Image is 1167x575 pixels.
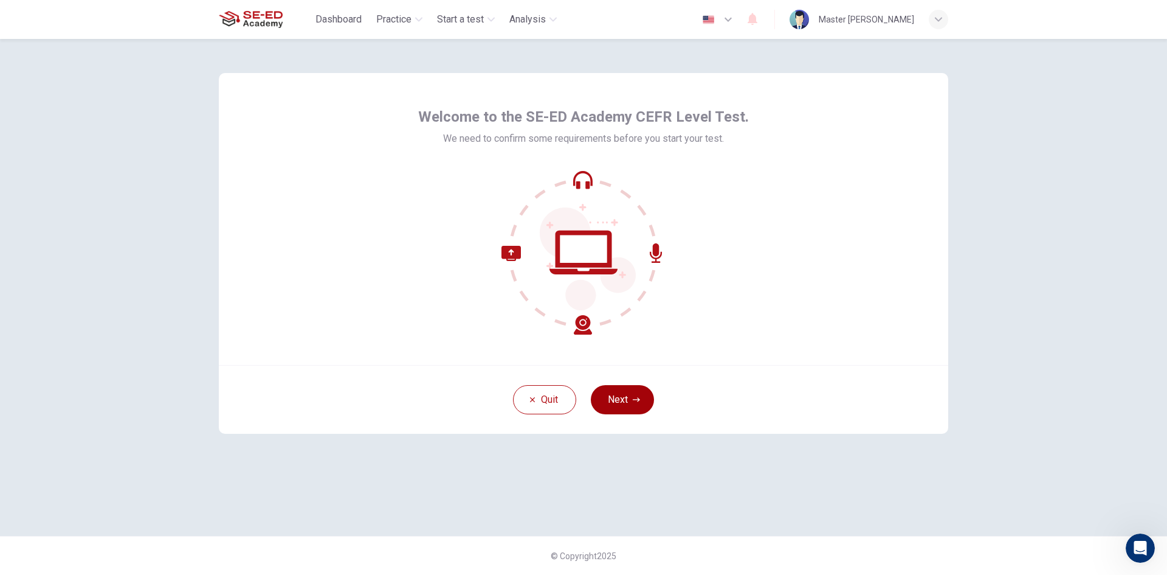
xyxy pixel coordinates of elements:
img: Profile image for Fin [189,201,204,215]
span: Practice [376,12,411,27]
div: Ask a question [25,195,184,208]
span: Start a test [437,12,484,27]
img: Profile picture [790,10,809,29]
p: Hey Master. Welcome to EduSynch! [24,86,219,148]
span: Dashboard [315,12,362,27]
button: Next [591,385,654,414]
button: Quit [513,385,576,414]
button: Search for help [18,243,225,267]
img: en [701,15,716,24]
div: I lost my test due to a technical error (CEFR Level Test) [18,307,225,343]
div: Master [PERSON_NAME] [819,12,914,27]
img: SE-ED Academy logo [219,7,283,32]
div: Close [209,19,231,41]
div: I lost my test due to a technical error (CEFR Level Test) [25,312,204,338]
span: Messages [101,410,143,419]
span: We need to confirm some requirements before you start your test. [443,131,724,146]
button: Dashboard [311,9,367,30]
a: SE-ED Academy logo [219,7,311,32]
div: CEFR Level Test Structure and Scoring System [25,277,204,302]
span: Welcome to the SE-ED Academy CEFR Level Test. [418,107,749,127]
div: CEFR Level Test Structure and Scoring System [18,272,225,307]
span: Home [27,410,54,419]
p: How can we help? [24,148,219,169]
iframe: Intercom live chat [1126,534,1155,563]
button: Messages [81,380,162,428]
div: AI Agent and team can help [25,208,184,221]
button: Start a test [432,9,500,30]
span: Help [193,410,212,419]
button: Practice [371,9,427,30]
button: Help [162,380,243,428]
span: © Copyright 2025 [551,551,616,561]
button: Analysis [504,9,562,30]
span: Analysis [509,12,546,27]
span: Search for help [25,249,98,262]
div: Ask a questionAI Agent and team can helpProfile image for Fin [12,185,231,231]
